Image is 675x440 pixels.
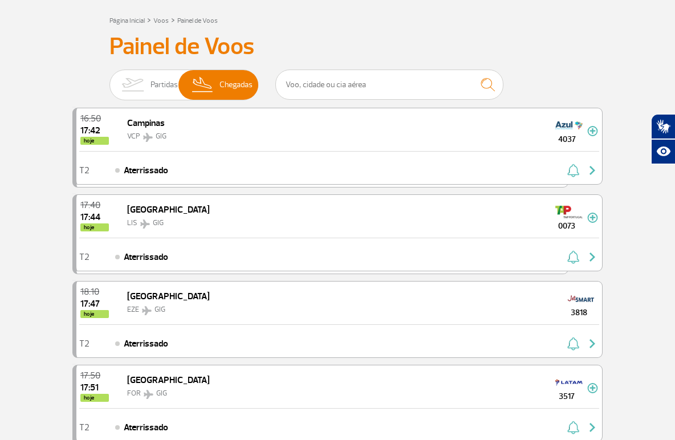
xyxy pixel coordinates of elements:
a: Voos [153,17,169,25]
img: seta-direita-painel-voo.svg [585,421,599,434]
span: [GEOGRAPHIC_DATA] [127,291,210,302]
span: Aterrissado [124,421,168,434]
img: Azul Linhas Aéreas [555,116,583,135]
span: Aterrissado [124,164,168,177]
img: JetSmart Argentina [567,290,595,308]
span: [GEOGRAPHIC_DATA] [127,204,210,215]
span: 2025-09-28 18:10:00 [80,287,109,296]
span: 2025-09-28 17:42:36 [80,126,109,135]
span: 2025-09-28 16:50:00 [80,114,109,123]
span: 2025-09-28 17:44:18 [80,213,109,222]
img: TAM LINHAS AEREAS [555,373,583,392]
img: sino-painel-voo.svg [567,250,579,264]
span: EZE [127,305,139,314]
span: [GEOGRAPHIC_DATA] [127,374,210,386]
span: 2025-09-28 17:50:00 [80,371,109,380]
span: 0073 [546,220,587,232]
a: Página Inicial [109,17,145,25]
span: hoje [80,394,109,402]
input: Voo, cidade ou cia aérea [275,70,503,100]
span: GIG [156,389,167,398]
a: > [147,13,151,26]
span: 2025-09-28 17:40:00 [80,201,109,210]
img: mais-info-painel-voo.svg [587,126,598,136]
button: Abrir recursos assistivos. [651,139,675,164]
span: T2 [79,340,90,348]
span: LIS [127,218,137,227]
img: TAP Portugal [555,203,583,221]
img: sino-painel-voo.svg [567,164,579,177]
span: GIG [153,218,164,227]
span: Partidas [151,70,178,100]
span: Chegadas [219,70,253,100]
span: 4037 [546,133,587,145]
span: 2025-09-28 17:51:00 [80,383,109,392]
span: GIG [154,305,165,314]
span: T2 [79,423,90,431]
h3: Painel de Voos [109,32,566,61]
span: 3818 [558,307,599,319]
img: seta-direita-painel-voo.svg [585,250,599,264]
span: FOR [127,389,141,398]
img: seta-direita-painel-voo.svg [585,164,599,177]
span: Aterrissado [124,337,168,351]
span: hoje [80,137,109,145]
span: GIG [156,132,166,141]
span: Aterrissado [124,250,168,264]
img: seta-direita-painel-voo.svg [585,337,599,351]
span: T2 [79,166,90,174]
span: T2 [79,253,90,261]
span: Campinas [127,117,165,129]
a: > [171,13,175,26]
img: mais-info-painel-voo.svg [587,213,598,223]
button: Abrir tradutor de língua de sinais. [651,114,675,139]
span: hoje [80,223,109,231]
div: Plugin de acessibilidade da Hand Talk. [651,114,675,164]
img: sino-painel-voo.svg [567,421,579,434]
img: sino-painel-voo.svg [567,337,579,351]
span: 3517 [546,390,587,402]
img: slider-desembarque [186,70,219,100]
img: slider-embarque [115,70,151,100]
span: 2025-09-28 17:47:16 [80,299,109,308]
img: mais-info-painel-voo.svg [587,383,598,393]
span: VCP [127,132,140,141]
span: hoje [80,310,109,318]
a: Painel de Voos [177,17,218,25]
